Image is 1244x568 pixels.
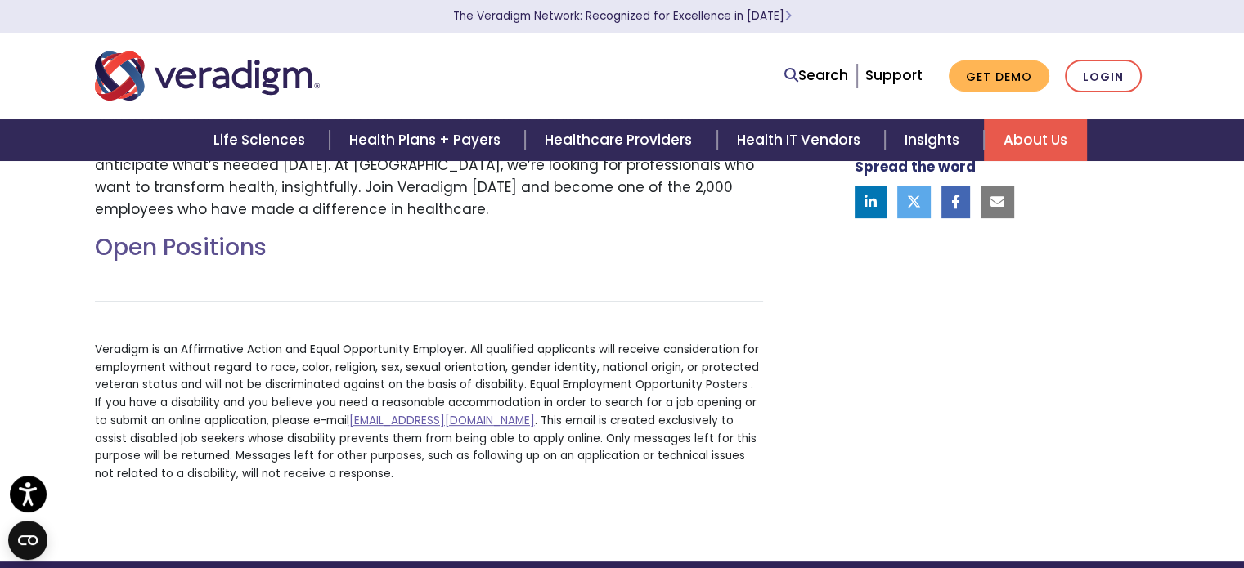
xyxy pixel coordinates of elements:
a: Login [1065,60,1142,93]
p: Join a passionate team of dedicated associates who work side-by-side with caregivers, developers,... [95,110,763,221]
a: Support [865,65,923,85]
a: About Us [984,119,1087,161]
strong: Spread the word [855,157,976,177]
a: Healthcare Providers [525,119,716,161]
a: [EMAIL_ADDRESS][DOMAIN_NAME] [349,413,535,428]
a: Search [784,65,848,87]
img: Veradigm logo [95,49,320,103]
button: Open CMP widget [8,521,47,560]
a: Life Sciences [194,119,330,161]
a: Health IT Vendors [717,119,885,161]
a: Health Plans + Payers [330,119,525,161]
a: Get Demo [949,60,1049,92]
p: Veradigm is an Affirmative Action and Equal Opportunity Employer. All qualified applicants will r... [95,341,763,483]
a: Insights [885,119,984,161]
span: Learn More [784,8,792,24]
a: The Veradigm Network: Recognized for Excellence in [DATE]Learn More [453,8,792,24]
h2: Open Positions [95,234,763,262]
